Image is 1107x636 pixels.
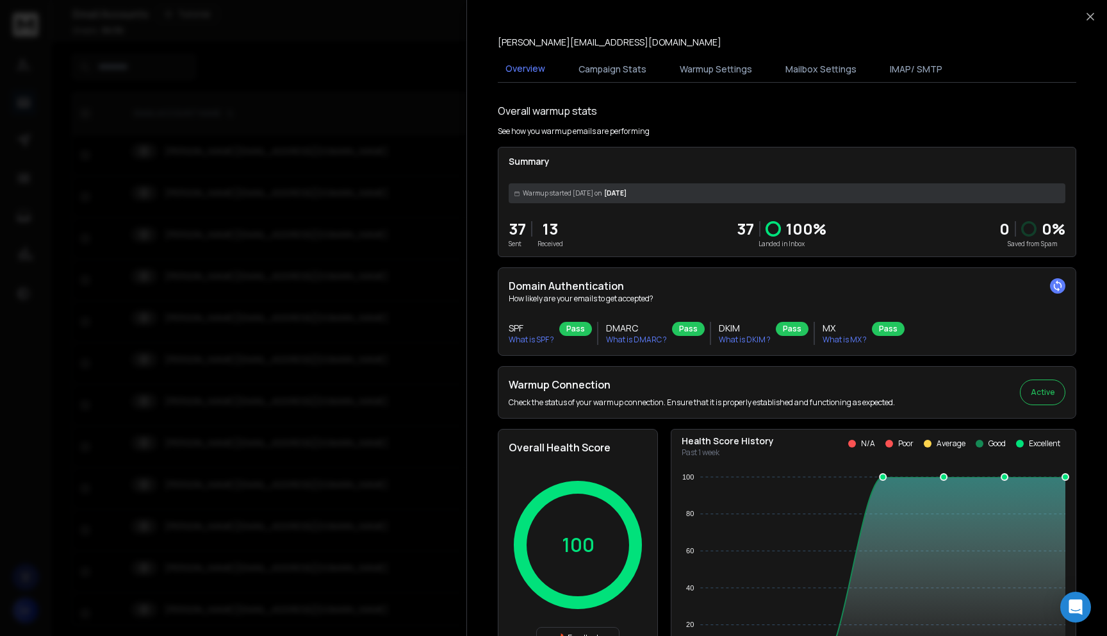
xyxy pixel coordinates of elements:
[1020,380,1065,405] button: Active
[537,219,563,239] p: 13
[509,183,1065,203] div: [DATE]
[509,377,895,392] h2: Warmup Connection
[686,584,694,592] tspan: 40
[686,621,694,628] tspan: 20
[682,448,774,458] p: Past 1 week
[1060,592,1091,623] div: Open Intercom Messenger
[509,278,1065,294] h2: Domain Authentication
[682,435,774,448] p: Health Score History
[682,473,694,481] tspan: 100
[937,439,965,449] p: Average
[606,322,667,335] h3: DMARC
[498,126,650,137] p: See how you warmup emails are performing
[509,155,1065,168] p: Summary
[498,36,721,49] p: [PERSON_NAME][EMAIL_ADDRESS][DOMAIN_NAME]
[509,440,647,455] h2: Overall Health Score
[562,533,594,556] p: 100
[606,335,667,345] p: What is DMARC ?
[537,239,563,249] p: Received
[559,322,592,336] div: Pass
[882,55,950,83] button: IMAP/ SMTP
[999,218,1010,239] strong: 0
[988,439,1006,449] p: Good
[737,219,754,239] p: 37
[672,322,705,336] div: Pass
[999,239,1065,249] p: Saved from Spam
[571,55,654,83] button: Campaign Stats
[686,510,694,517] tspan: 80
[509,322,554,335] h3: SPF
[737,239,826,249] p: Landed in Inbox
[778,55,864,83] button: Mailbox Settings
[786,219,826,239] p: 100 %
[719,322,771,335] h3: DKIM
[509,219,526,239] p: 37
[719,335,771,345] p: What is DKIM ?
[776,322,808,336] div: Pass
[898,439,914,449] p: Poor
[523,188,602,198] span: Warmup started [DATE] on
[872,322,905,336] div: Pass
[686,547,694,555] tspan: 60
[509,335,554,345] p: What is SPF ?
[672,55,760,83] button: Warmup Settings
[823,335,867,345] p: What is MX ?
[498,103,597,119] h1: Overall warmup stats
[509,397,895,408] p: Check the status of your warmup connection. Ensure that it is properly established and functionin...
[509,239,526,249] p: Sent
[509,294,1065,304] p: How likely are your emails to get accepted?
[498,54,553,84] button: Overview
[1042,219,1065,239] p: 0 %
[861,439,875,449] p: N/A
[823,322,867,335] h3: MX
[1029,439,1060,449] p: Excellent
